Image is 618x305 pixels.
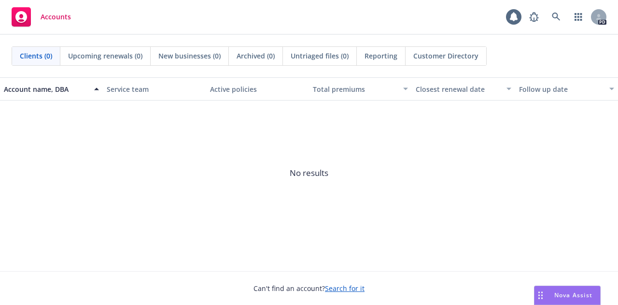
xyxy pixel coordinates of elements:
a: Report a Bug [524,7,544,27]
a: Switch app [569,7,588,27]
span: Customer Directory [413,51,478,61]
span: Untriaged files (0) [291,51,349,61]
button: Active policies [206,77,309,101]
div: Follow up date [519,84,604,94]
div: Drag to move [534,286,547,305]
button: Service team [103,77,206,101]
button: Nova Assist [534,286,601,305]
span: Can't find an account? [253,283,365,293]
a: Search [547,7,566,27]
div: Account name, DBA [4,84,88,94]
a: Accounts [8,3,75,30]
span: Reporting [365,51,397,61]
div: Closest renewal date [416,84,500,94]
button: Total premiums [309,77,412,101]
span: Accounts [41,13,71,21]
button: Follow up date [515,77,618,101]
div: Active policies [210,84,305,94]
a: Search for it [325,284,365,293]
span: Upcoming renewals (0) [68,51,142,61]
span: Archived (0) [237,51,275,61]
span: Nova Assist [554,291,592,299]
span: Clients (0) [20,51,52,61]
button: Closest renewal date [412,77,515,101]
span: New businesses (0) [158,51,221,61]
div: Total premiums [313,84,397,94]
div: Service team [107,84,202,94]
